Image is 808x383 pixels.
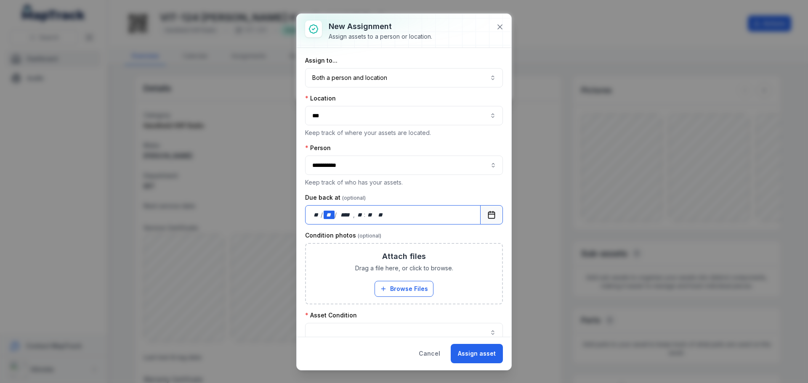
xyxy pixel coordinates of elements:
div: year, [338,211,353,219]
div: , [353,211,356,219]
div: hour, [356,211,364,219]
label: Due back at [305,193,366,202]
button: Both a person and location [305,68,503,87]
div: am/pm, [376,211,385,219]
p: Keep track of who has your assets. [305,178,503,187]
p: Keep track of where your assets are located. [305,129,503,137]
label: Person [305,144,331,152]
label: Condition photos [305,231,381,240]
div: day, [312,211,321,219]
div: : [364,211,366,219]
div: / [335,211,338,219]
label: Asset Condition [305,311,357,320]
button: Cancel [412,344,447,363]
h3: Attach files [382,251,426,262]
label: Location [305,94,336,103]
span: Drag a file here, or click to browse. [355,264,453,272]
div: month, [324,211,335,219]
div: Assign assets to a person or location. [329,32,432,41]
button: Calendar [480,205,503,225]
div: minute, [366,211,375,219]
button: Browse Files [375,281,433,297]
div: / [321,211,324,219]
label: Assign to... [305,56,338,65]
h3: New assignment [329,21,432,32]
input: assignment-add:person-label [305,156,503,175]
button: Assign asset [451,344,503,363]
